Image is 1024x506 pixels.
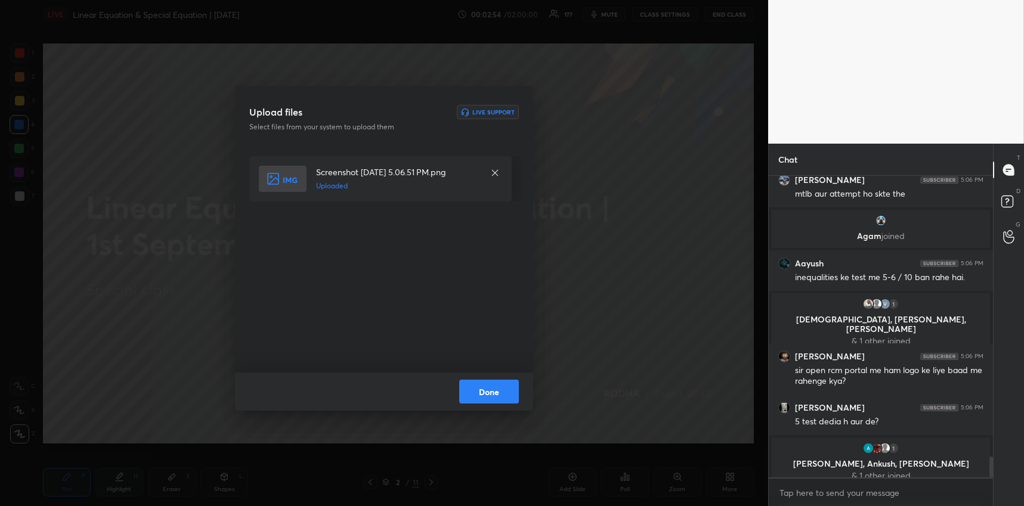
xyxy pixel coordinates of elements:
h6: [PERSON_NAME] [795,175,865,185]
p: G [1016,220,1020,229]
div: 5:06 PM [961,260,983,267]
img: thumbnail.jpg [779,258,790,269]
p: & 1 other joined [779,471,983,480]
img: thumbnail.jpg [779,402,790,413]
p: & 1 other joined [779,336,983,346]
p: T [1017,153,1020,162]
img: thumbnail.jpg [862,442,874,454]
p: [PERSON_NAME], Ankush, [PERSON_NAME] [779,459,983,468]
img: 4P8fHbbgJtejmAAAAAElFTkSuQmCC [920,260,958,267]
div: mtlb aur attempt ho skte the [795,188,983,200]
img: thumbnail.jpg [875,215,887,226]
div: 5:06 PM [961,404,983,411]
img: thumbnail.jpg [779,351,790,362]
div: 5:06 PM [961,353,983,360]
img: thumbnail.jpg [871,442,883,454]
img: 4P8fHbbgJtejmAAAAAElFTkSuQmCC [920,176,958,184]
p: D [1016,187,1020,195]
h6: Live Support [472,109,515,115]
img: 4P8fHbbgJtejmAAAAAElFTkSuQmCC [920,353,958,360]
h6: [PERSON_NAME] [795,402,865,413]
div: sir open rcm portal me ham logo ke liye baad me rahenge kya? [795,365,983,387]
button: Done [459,380,519,403]
img: default.png [871,298,883,310]
p: Chat [769,144,807,175]
div: inequalities ke test me 5-6 / 10 ban rahe hai. [795,272,983,284]
img: 4P8fHbbgJtejmAAAAAElFTkSuQmCC [920,404,958,411]
div: 5:06 PM [961,176,983,184]
h6: Aayush [795,258,824,269]
div: grid [769,176,993,477]
h3: Upload files [249,105,302,119]
h4: Screenshot [DATE] 5.06.51 PM.png [316,166,478,178]
p: Agam [779,231,983,241]
div: 1 [887,298,899,310]
p: [DEMOGRAPHIC_DATA], [PERSON_NAME], [PERSON_NAME] [779,315,983,334]
img: thumbnail.jpg [862,298,874,310]
div: 1 [887,442,899,454]
img: thumbnail.jpg [779,175,790,185]
img: thumbnail.jpg [879,298,891,310]
p: Select files from your system to upload them [249,122,443,132]
img: default.png [879,442,891,454]
div: 5 test dedia h aur de? [795,416,983,428]
h6: [PERSON_NAME] [795,351,865,362]
h5: Uploaded [316,181,478,191]
span: joined [881,230,905,241]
